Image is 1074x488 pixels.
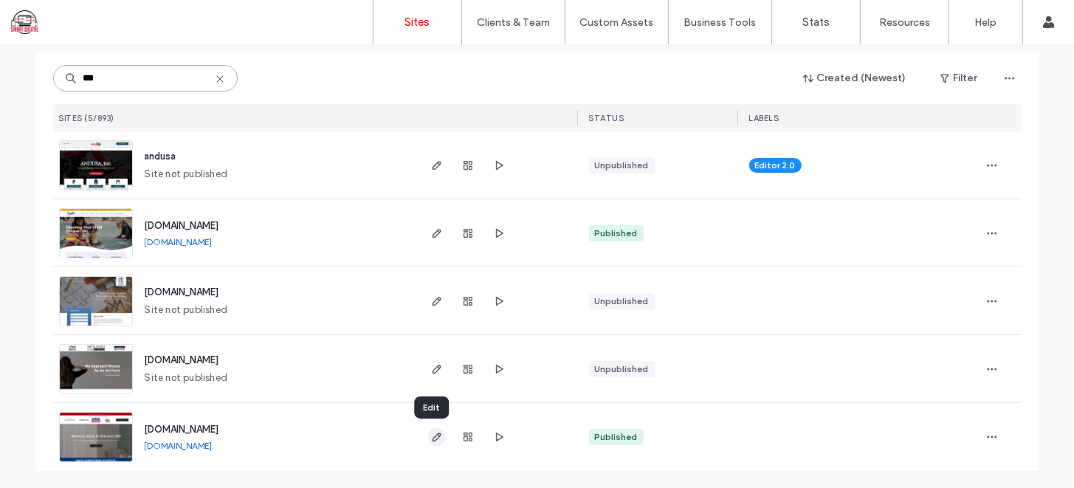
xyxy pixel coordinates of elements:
[145,167,228,182] span: Site not published
[145,151,176,162] a: andusa
[580,16,654,29] label: Custom Assets
[145,220,219,231] a: [DOMAIN_NAME]
[145,440,213,451] a: [DOMAIN_NAME]
[145,286,219,298] a: [DOMAIN_NAME]
[879,16,930,29] label: Resources
[405,16,430,29] label: Sites
[589,113,624,123] span: STATUS
[145,371,228,385] span: Site not published
[145,354,219,365] a: [DOMAIN_NAME]
[749,113,779,123] span: LABELS
[802,16,830,29] label: Stats
[684,16,757,29] label: Business Tools
[595,430,638,444] div: Published
[975,16,997,29] label: Help
[477,16,550,29] label: Clients & Team
[595,362,649,376] div: Unpublished
[595,295,649,308] div: Unpublished
[755,159,796,172] span: Editor 2.0
[595,227,638,240] div: Published
[145,424,219,435] a: [DOMAIN_NAME]
[595,159,649,172] div: Unpublished
[145,303,228,317] span: Site not published
[414,396,449,419] div: Edit
[791,66,920,90] button: Created (Newest)
[33,10,63,24] span: Help
[145,236,213,247] a: [DOMAIN_NAME]
[926,66,992,90] button: Filter
[59,113,115,123] span: SITES (5/893)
